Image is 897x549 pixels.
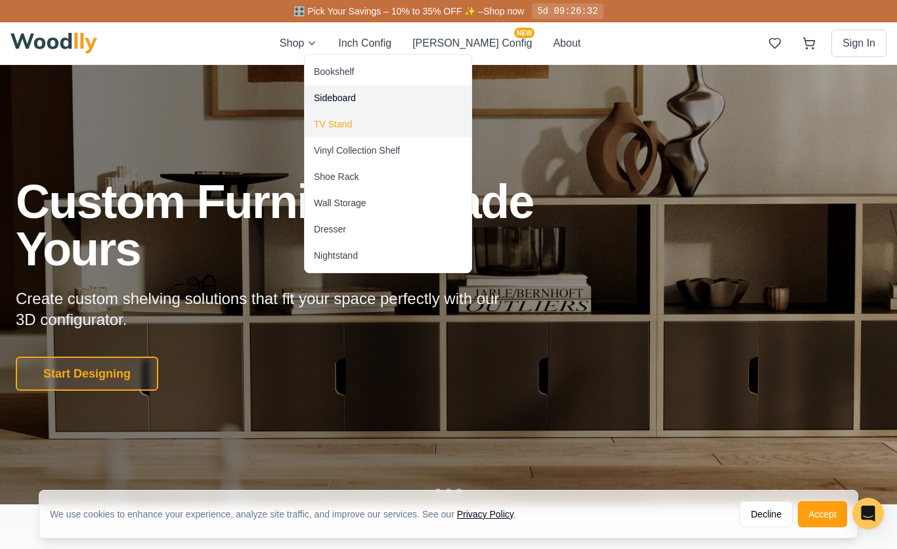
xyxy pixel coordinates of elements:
div: Nightstand [314,249,358,262]
div: Vinyl Collection Shelf [314,144,400,157]
div: Sideboard [314,91,356,104]
div: Dresser [314,223,346,236]
div: TV Stand [314,118,352,131]
div: Bookshelf [314,65,354,78]
div: Shop [304,54,472,273]
div: Shoe Rack [314,170,359,183]
div: Wall Storage [314,196,366,209]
